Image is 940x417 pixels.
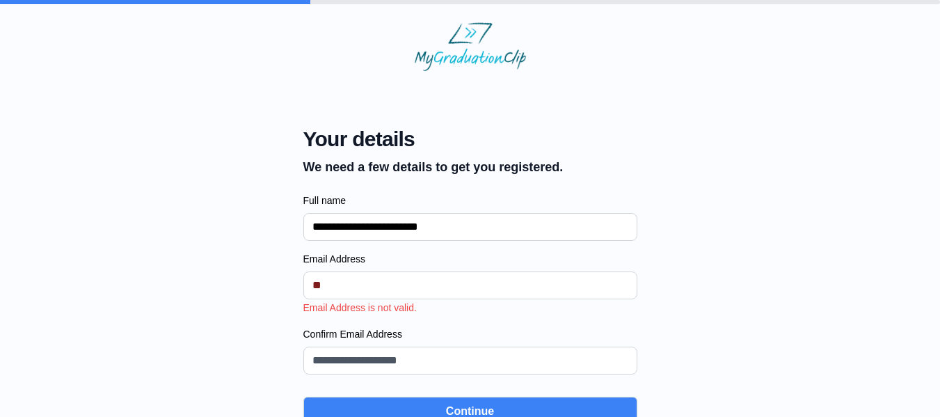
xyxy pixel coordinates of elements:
[303,194,637,207] label: Full name
[303,327,637,341] label: Confirm Email Address
[415,22,526,71] img: MyGraduationClip
[303,127,564,152] span: Your details
[303,252,637,266] label: Email Address
[303,302,417,313] span: Email Address is not valid.
[303,157,564,177] p: We need a few details to get you registered.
